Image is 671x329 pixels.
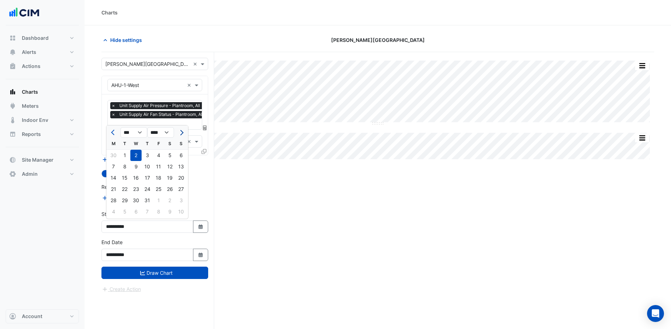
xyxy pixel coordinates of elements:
[110,36,142,44] span: Hide settings
[142,150,153,161] div: Thursday, July 3, 2025
[6,309,79,323] button: Account
[153,161,164,172] div: Friday, July 11, 2025
[142,150,153,161] div: 3
[142,184,153,195] div: 24
[101,210,125,218] label: Start Date
[9,117,16,124] app-icon: Indoor Env
[130,206,142,217] div: Wednesday, August 6, 2025
[108,172,119,184] div: Monday, July 14, 2025
[119,161,130,172] div: Tuesday, July 8, 2025
[22,103,39,110] span: Meters
[22,49,36,56] span: Alerts
[6,85,79,99] button: Charts
[198,224,204,230] fa-icon: Select Date
[9,49,16,56] app-icon: Alerts
[175,161,187,172] div: Sunday, July 13, 2025
[130,161,142,172] div: Wednesday, July 9, 2025
[153,172,164,184] div: 18
[164,161,175,172] div: 12
[120,127,147,138] select: Select month
[118,111,205,118] span: Unit Supply Air Fan Status - Plantroom, All
[6,127,79,141] button: Reports
[130,184,142,195] div: Wednesday, July 23, 2025
[108,195,119,206] div: Monday, July 28, 2025
[142,172,153,184] div: Thursday, July 17, 2025
[22,35,49,42] span: Dashboard
[119,172,130,184] div: Tuesday, July 15, 2025
[130,206,142,217] div: 6
[108,195,119,206] div: 28
[101,285,141,291] app-escalated-ticket-create-button: Please draw the charts first
[153,172,164,184] div: Friday, July 18, 2025
[130,184,142,195] div: 23
[164,150,175,161] div: Saturday, July 5, 2025
[119,206,130,217] div: 5
[22,156,54,163] span: Site Manager
[142,206,153,217] div: 7
[164,138,175,149] div: S
[142,138,153,149] div: T
[108,206,119,217] div: Monday, August 4, 2025
[142,195,153,206] div: 31
[119,172,130,184] div: 15
[175,184,187,195] div: 27
[6,99,79,113] button: Meters
[142,161,153,172] div: Thursday, July 10, 2025
[108,138,119,149] div: M
[142,184,153,195] div: Thursday, July 24, 2025
[119,138,130,149] div: T
[6,45,79,59] button: Alerts
[164,150,175,161] div: 5
[130,195,142,206] div: Wednesday, July 30, 2025
[202,125,208,131] span: Choose Function
[175,206,187,217] div: 10
[130,150,142,161] div: 2
[119,150,130,161] div: Tuesday, July 1, 2025
[130,172,142,184] div: 16
[201,148,206,154] span: Clone Favourites and Tasks from this Equipment to other Equipment
[101,34,147,46] button: Hide settings
[142,195,153,206] div: Thursday, July 31, 2025
[9,131,16,138] app-icon: Reports
[119,184,130,195] div: 22
[635,134,649,142] button: More Options
[130,172,142,184] div: Wednesday, July 16, 2025
[175,150,187,161] div: Sunday, July 6, 2025
[187,81,193,89] span: Clear
[130,161,142,172] div: 9
[110,111,117,118] span: ×
[6,31,79,45] button: Dashboard
[164,172,175,184] div: 19
[175,172,187,184] div: 20
[110,102,117,109] span: ×
[22,131,41,138] span: Reports
[119,150,130,161] div: 1
[164,195,175,206] div: 2
[193,60,199,68] span: Clear
[130,138,142,149] div: W
[119,195,130,206] div: Tuesday, July 29, 2025
[198,252,204,258] fa-icon: Select Date
[153,195,164,206] div: 1
[164,184,175,195] div: 26
[153,138,164,149] div: F
[9,170,16,178] app-icon: Admin
[108,172,119,184] div: 14
[164,172,175,184] div: Saturday, July 19, 2025
[153,206,164,217] div: Friday, August 8, 2025
[6,113,79,127] button: Indoor Env
[187,138,193,145] span: Clear
[22,63,41,70] span: Actions
[9,63,16,70] app-icon: Actions
[175,184,187,195] div: Sunday, July 27, 2025
[175,161,187,172] div: 13
[142,206,153,217] div: Thursday, August 7, 2025
[101,267,208,279] button: Draw Chart
[108,150,119,161] div: 30
[177,127,185,138] button: Next month
[8,6,40,20] img: Company Logo
[6,153,79,167] button: Site Manager
[130,195,142,206] div: 30
[119,184,130,195] div: Tuesday, July 22, 2025
[22,88,38,95] span: Charts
